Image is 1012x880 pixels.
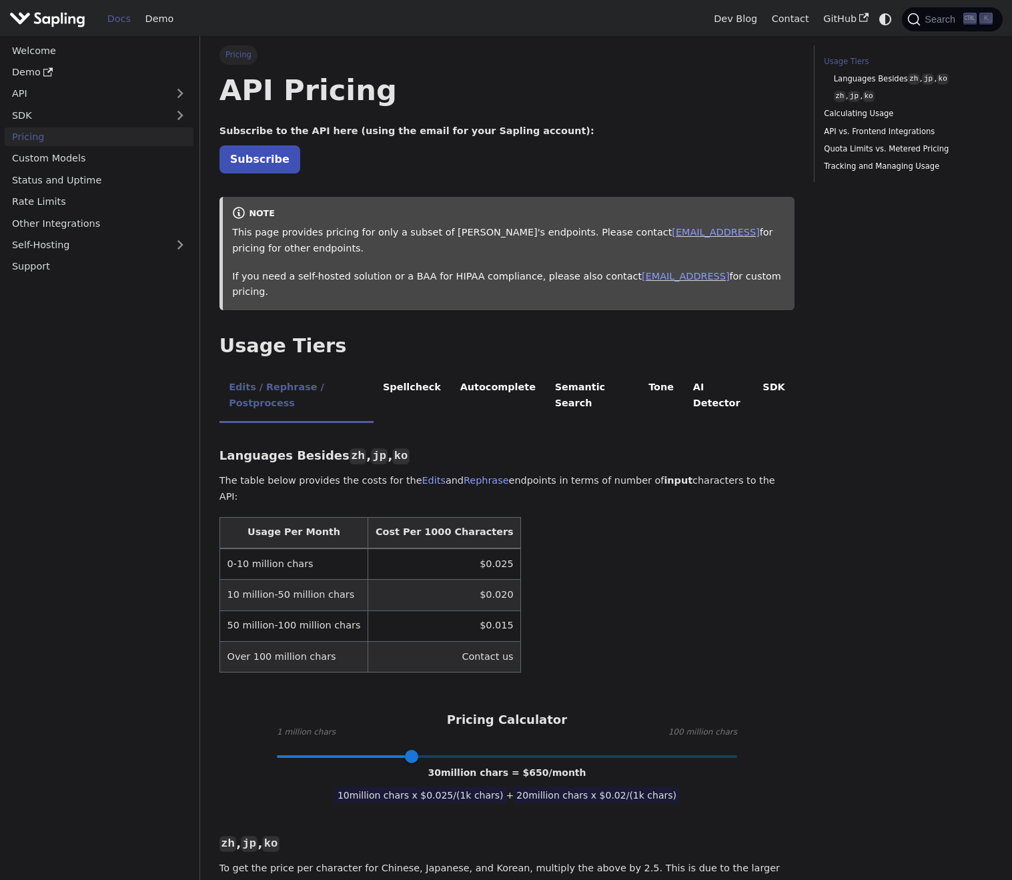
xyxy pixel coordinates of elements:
li: AI Detector [683,370,753,423]
td: Contact us [368,642,521,673]
a: Demo [5,63,193,82]
button: Switch between dark and light mode (currently system mode) [876,9,895,29]
a: Custom Models [5,149,193,168]
p: This page provides pricing for only a subset of [PERSON_NAME]'s endpoints. Please contact for pri... [232,225,785,257]
a: Rate Limits [5,192,193,211]
span: + [506,790,514,801]
li: Spellcheck [374,370,451,423]
code: ko [937,73,949,85]
code: jp [241,836,258,852]
h3: Languages Besides , , [219,448,795,464]
a: Quota Limits vs. Metered Pricing [824,143,988,155]
li: Tone [639,370,684,423]
code: ko [262,836,279,852]
code: jp [848,91,860,102]
a: API [5,84,167,103]
span: 20 million chars x $ 0.02 /(1k chars) [514,787,679,803]
nav: Breadcrumbs [219,45,795,64]
button: Expand sidebar category 'API' [167,84,193,103]
span: 10 million chars x $ 0.025 /(1k chars) [335,787,506,803]
td: $0.025 [368,548,521,580]
li: Edits / Rephrase / Postprocess [219,370,374,423]
a: Dev Blog [706,9,764,29]
strong: Subscribe to the API here (using the email for your Sapling account): [219,125,594,136]
h2: Usage Tiers [219,334,795,358]
a: Pricing [5,127,193,147]
div: note [232,206,785,222]
a: Status and Uptime [5,170,193,189]
kbd: K [979,13,993,25]
td: $0.020 [368,580,521,610]
span: 1 million chars [277,726,336,739]
img: Sapling.ai [9,9,85,29]
a: Docs [100,9,138,29]
strong: input [664,475,692,486]
a: Languages Besideszh,jp,ko [834,73,983,85]
td: Over 100 million chars [219,642,368,673]
a: Other Integrations [5,213,193,233]
code: zh [350,448,366,464]
li: Autocomplete [450,370,545,423]
code: zh [834,91,846,102]
a: Demo [138,9,181,29]
a: Contact [765,9,817,29]
h3: Pricing Calculator [447,713,567,728]
a: [EMAIL_ADDRESS] [672,227,759,238]
code: ko [863,91,875,102]
a: Calculating Usage [824,107,988,120]
a: Usage Tiers [824,55,988,68]
th: Cost Per 1000 Characters [368,517,521,548]
h1: API Pricing [219,72,795,108]
span: 100 million chars [668,726,737,739]
code: jp [371,448,388,464]
button: Search (Ctrl+K) [902,7,1002,31]
a: SDK [5,105,167,125]
span: Search [921,14,963,25]
a: Subscribe [219,145,300,173]
li: Semantic Search [545,370,639,423]
p: The table below provides the costs for the and endpoints in terms of number of characters to the ... [219,473,795,505]
code: zh [219,836,236,852]
button: Expand sidebar category 'SDK' [167,105,193,125]
a: Rephrase [464,475,509,486]
a: GitHub [816,9,875,29]
h3: , , [219,836,795,851]
td: 0-10 million chars [219,548,368,580]
td: $0.015 [368,610,521,641]
a: Sapling.ai [9,9,90,29]
p: If you need a self-hosted solution or a BAA for HIPAA compliance, please also contact for custom ... [232,269,785,301]
td: 10 million-50 million chars [219,580,368,610]
code: jp [922,73,934,85]
a: Support [5,257,193,276]
th: Usage Per Month [219,517,368,548]
a: Tracking and Managing Usage [824,160,988,173]
a: Self-Hosting [5,236,193,255]
td: 50 million-100 million chars [219,610,368,641]
a: API vs. Frontend Integrations [824,125,988,138]
code: ko [392,448,409,464]
a: Welcome [5,41,193,60]
code: zh [908,73,920,85]
a: Edits [422,475,446,486]
span: 30 million chars = $ 650 /month [428,767,586,778]
a: zh,jp,ko [834,90,983,103]
span: Pricing [219,45,258,64]
a: [EMAIL_ADDRESS] [642,271,729,282]
li: SDK [753,370,795,423]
